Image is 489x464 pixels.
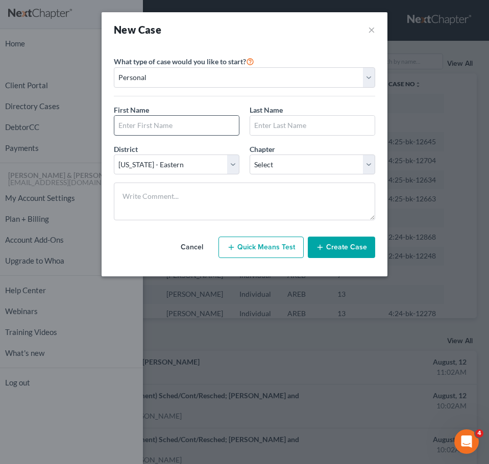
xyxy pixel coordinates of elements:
button: × [368,22,375,37]
span: Chapter [250,145,275,153]
iframe: Intercom live chat [454,429,479,454]
strong: New Case [114,23,161,36]
input: Enter First Name [114,116,239,135]
button: Cancel [169,237,214,257]
span: First Name [114,106,149,114]
span: District [114,145,138,153]
input: Enter Last Name [250,116,375,135]
label: What type of case would you like to start? [114,55,254,67]
span: Last Name [250,106,283,114]
span: 4 [475,429,483,437]
button: Quick Means Test [218,237,304,258]
button: Create Case [308,237,375,258]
